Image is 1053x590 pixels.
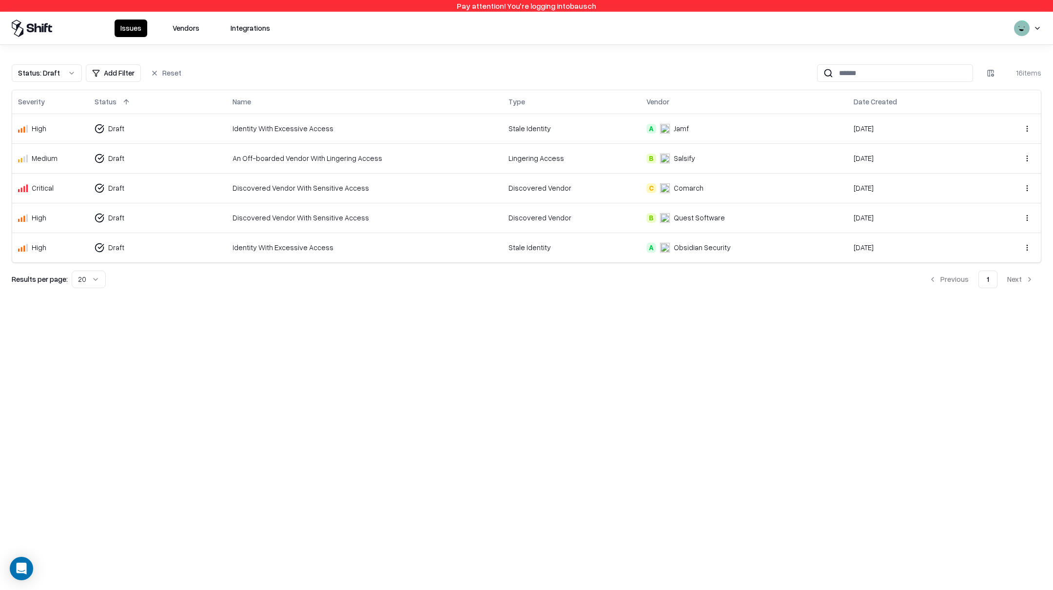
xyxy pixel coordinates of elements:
button: Draft [95,209,142,227]
div: A [646,243,656,253]
button: Draft [95,120,142,138]
div: Discovered Vendor [508,213,635,223]
div: Discovered Vendor With Sensitive Access [233,213,497,223]
div: [DATE] [854,123,980,134]
button: Draft [95,150,142,167]
button: Integrations [225,20,276,37]
div: High [32,213,46,223]
button: Issues [115,20,147,37]
div: Status [95,97,117,107]
div: [DATE] [854,242,980,253]
div: Lingering Access [508,153,635,163]
div: Discovered Vendor With Sensitive Access [233,183,497,193]
img: Obsidian Security [660,243,670,253]
div: An Off-boarded Vendor With Lingering Access [233,153,497,163]
div: Date Created [854,97,897,107]
div: Identity With Excessive Access [233,123,497,134]
nav: pagination [921,271,1041,288]
div: Stale Identity [508,242,635,253]
div: Critical [32,183,54,193]
div: Severity [18,97,45,107]
button: Add Filter [86,64,141,82]
div: Draft [108,153,124,163]
div: High [32,242,46,253]
img: Comarch [660,183,670,193]
div: [DATE] [854,153,980,163]
div: Status : Draft [18,68,60,78]
div: Vendor [646,97,669,107]
div: [DATE] [854,183,980,193]
div: A [646,124,656,134]
div: Jamf [674,123,689,134]
div: Discovered Vendor [508,183,635,193]
div: Medium [32,153,58,163]
div: Identity With Excessive Access [233,242,497,253]
div: Comarch [674,183,703,193]
button: 1 [978,271,997,288]
div: [DATE] [854,213,980,223]
div: Name [233,97,251,107]
button: Draft [95,239,142,256]
div: Open Intercom Messenger [10,557,33,580]
div: Draft [108,213,124,223]
img: Jamf [660,124,670,134]
img: Salsify [660,154,670,163]
button: Draft [95,179,142,197]
button: Reset [145,64,187,82]
div: C [646,183,656,193]
div: Stale Identity [508,123,635,134]
p: Results per page: [12,274,68,284]
div: B [646,213,656,223]
button: Vendors [167,20,205,37]
div: Draft [108,183,124,193]
div: 16 items [1002,68,1041,78]
div: Draft [108,242,124,253]
div: Quest Software [674,213,725,223]
img: Quest Software [660,213,670,223]
div: Draft [108,123,124,134]
div: Type [508,97,525,107]
div: B [646,154,656,163]
div: Salsify [674,153,695,163]
div: Obsidian Security [674,242,731,253]
div: High [32,123,46,134]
